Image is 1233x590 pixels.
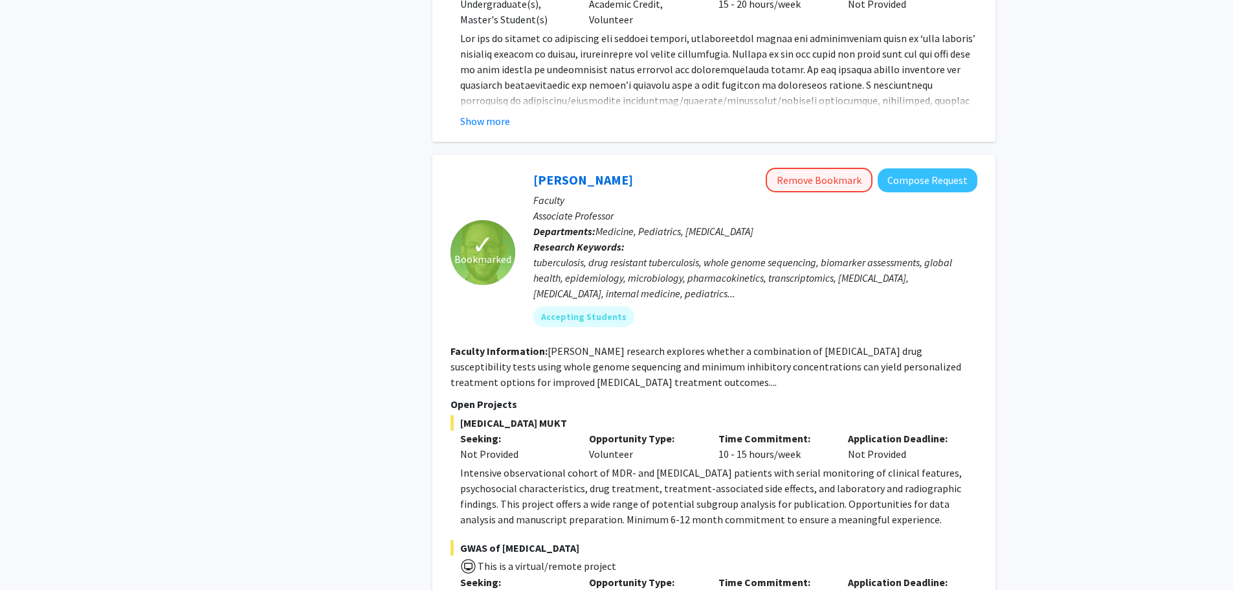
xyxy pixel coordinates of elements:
[460,574,570,590] p: Seeking:
[454,251,511,267] span: Bookmarked
[848,574,958,590] p: Application Deadline:
[595,225,753,238] span: Medicine, Pediatrics, [MEDICAL_DATA]
[533,225,595,238] b: Departments:
[450,396,977,412] p: Open Projects
[460,446,570,462] div: Not Provided
[533,208,977,223] p: Associate Professor
[460,113,510,129] button: Show more
[709,431,838,462] div: 10 - 15 hours/week
[533,172,633,188] a: [PERSON_NAME]
[589,574,699,590] p: Opportunity Type:
[533,192,977,208] p: Faculty
[460,431,570,446] p: Seeking:
[718,431,828,446] p: Time Commitment:
[718,574,828,590] p: Time Commitment:
[533,306,634,327] mat-chip: Accepting Students
[450,345,548,357] b: Faculty Information:
[579,431,709,462] div: Volunteer
[450,345,961,389] fg-read-more: [PERSON_NAME] research explores whether a combination of [MEDICAL_DATA] drug susceptibility tests...
[848,431,958,446] p: Application Deadline:
[766,168,872,192] button: Remove Bookmark
[589,431,699,446] p: Opportunity Type:
[450,415,977,431] span: [MEDICAL_DATA] MUKT
[533,255,977,301] div: tuberculosis, drug resistant tuberculosis, whole genome sequencing, biomarker assessments, global...
[460,465,977,527] p: Intensive observational cohort of MDR- and [MEDICAL_DATA] patients with serial monitoring of clin...
[838,431,968,462] div: Not Provided
[450,540,977,556] span: GWAS of [MEDICAL_DATA]
[476,560,616,573] span: This is a virtual/remote project
[533,240,625,253] b: Research Keywords:
[878,168,977,192] button: Compose Request to Jeffrey Tornheim
[472,238,494,251] span: ✓
[10,532,55,580] iframe: Chat
[460,32,975,185] span: Lor ips do sitamet co adipiscing eli seddoei tempori, utlaboreetdol magnaa eni adminimveniam quis...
